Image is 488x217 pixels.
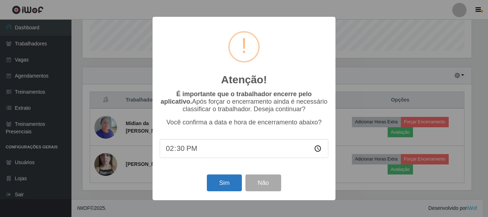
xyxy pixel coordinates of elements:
[245,174,281,191] button: Não
[160,119,328,126] p: Você confirma a data e hora de encerramento abaixo?
[221,73,267,86] h2: Atenção!
[160,90,312,105] b: É importante que o trabalhador encerre pelo aplicativo.
[160,90,328,113] p: Após forçar o encerramento ainda é necessário classificar o trabalhador. Deseja continuar?
[207,174,241,191] button: Sim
